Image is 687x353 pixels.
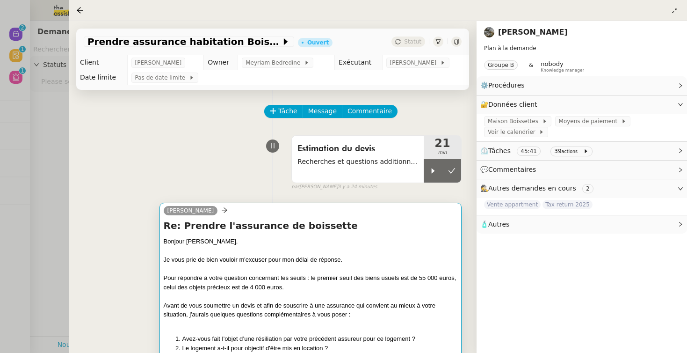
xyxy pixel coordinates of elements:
span: Plan à la demande [484,45,536,51]
td: Client [76,55,127,70]
span: Knowledge manager [541,68,584,73]
button: Tâche [264,105,303,118]
span: Autres [488,221,509,228]
span: Maison Boissettes [488,117,542,126]
div: Pour répondre à votre question concernant les seuils : le premier seuil des biens usuels est de 5... [164,273,457,292]
div: 🕵️Autres demandes en cours 2 [477,179,687,198]
span: par [291,183,299,191]
span: Statut [404,38,421,45]
small: [PERSON_NAME] [291,183,377,191]
span: & [529,60,533,73]
td: Owner [204,55,238,70]
span: 🔐 [480,99,541,110]
span: [PERSON_NAME] [135,58,182,67]
span: Autres demandes en cours [488,184,576,192]
span: [PERSON_NAME] [390,58,440,67]
span: Moyens de paiement [559,117,621,126]
span: Meyriam Bedredine [246,58,304,67]
span: ⏲️ [480,147,596,154]
span: Commentaires [488,166,536,173]
span: 💬 [480,166,540,173]
small: actions [562,149,578,154]
span: Vente appartment [484,200,541,209]
div: 🔐Données client [477,96,687,114]
div: Je vous prie de bien vouloir m'excuser pour mon délai de réponse. [164,255,457,265]
span: Prendre assurance habitation Boissettes [87,37,281,46]
app-user-label: Knowledge manager [541,60,584,73]
div: Bonjour [PERSON_NAME], [164,237,457,246]
span: Estimation du devis [297,142,418,156]
div: 🧴Autres [477,215,687,234]
span: Voir le calendrier [488,127,539,137]
span: Procédures [488,81,525,89]
span: nobody [541,60,563,67]
span: Tâches [488,147,511,154]
nz-tag: Groupe B [484,60,518,70]
button: Commentaire [342,105,398,118]
span: 39 [554,148,561,154]
span: min [424,149,461,157]
div: Ouvert [307,40,329,45]
li: Le logement a-t-il pour objectif d'être mis en location ? [182,344,457,353]
span: 🧴 [480,221,509,228]
button: Message [303,105,342,118]
span: Données client [488,101,537,108]
div: ⏲️Tâches 45:41 39actions [477,142,687,160]
span: Pas de date limite [135,73,189,82]
span: ⚙️ [480,80,529,91]
img: 390d5429-d57e-4c9b-b625-ae6f09e29702 [484,27,494,37]
span: Tâche [278,106,297,117]
li: Avez-vous fait l’objet d’une résiliation par votre précédent assureur pour ce logement ? [182,334,457,344]
div: ⚙️Procédures [477,76,687,95]
td: Date limite [76,70,127,85]
span: Tax return 2025 [542,200,593,209]
nz-tag: 45:41 [517,147,541,156]
span: Message [308,106,337,117]
span: 21 [424,138,461,149]
div: 💬Commentaires [477,161,687,179]
div: Avant de vous soumettre un devis et afin de souscrire à une assurance qui convient au mieux à vot... [164,301,457,319]
nz-tag: 2 [582,184,593,193]
span: il y a 24 minutes [338,183,377,191]
span: Commentaire [347,106,392,117]
a: [PERSON_NAME] [164,206,218,215]
a: [PERSON_NAME] [498,28,568,37]
span: 🕵️ [480,184,597,192]
span: Recherches et questions additionnelles [297,156,418,167]
h4: Re: Prendre l'assurance de boissette [164,219,457,232]
td: Exécutant [334,55,382,70]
